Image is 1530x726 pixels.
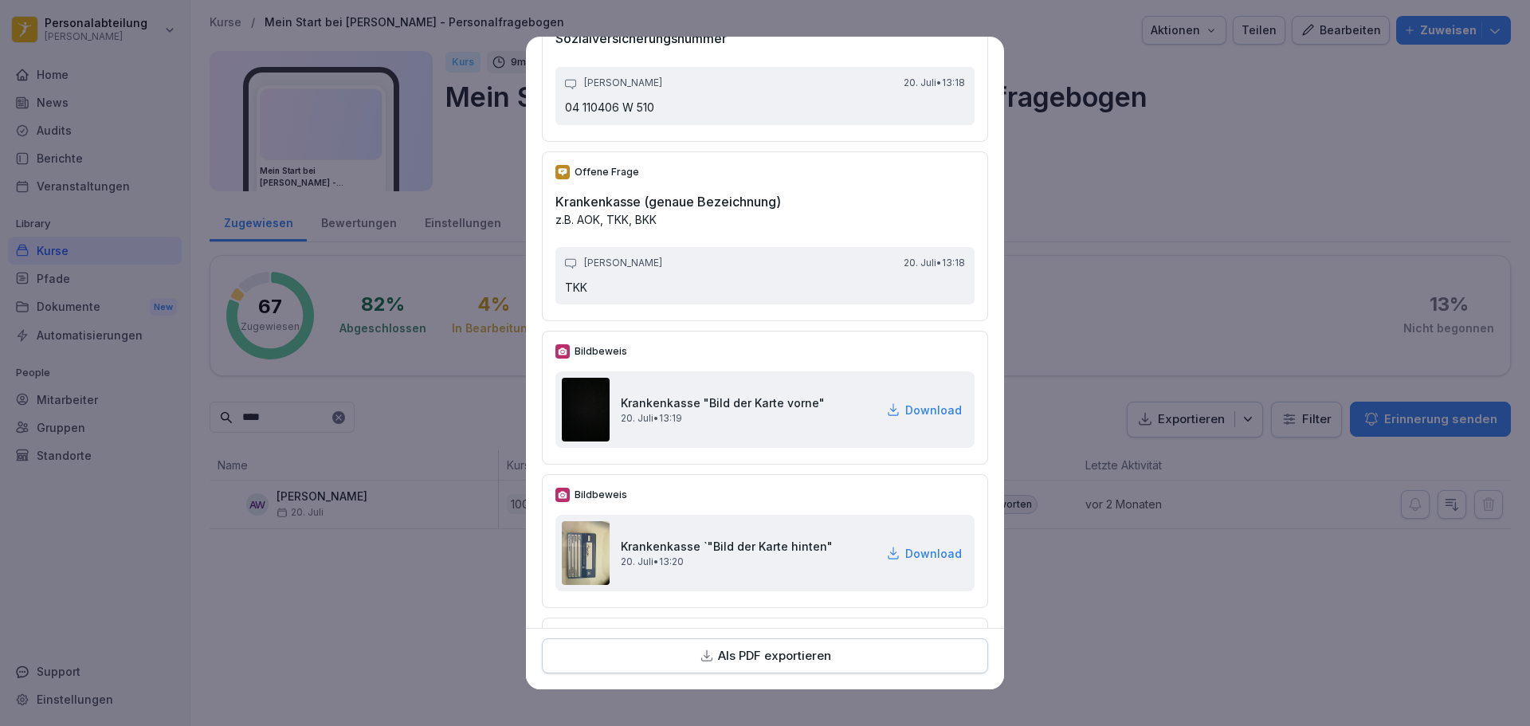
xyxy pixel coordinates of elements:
[542,638,988,674] button: Als PDF exportieren
[575,165,639,179] p: Offene Frage
[904,77,965,90] p: 20. Juli • 13:18
[555,211,975,228] p: z.B. AOK, TKK, BKK
[621,555,833,569] p: 20. Juli • 13:20
[621,394,825,411] h2: Krankenkasse "Bild der Karte vorne"
[621,538,833,555] h2: Krankenkasse `"Bild der Karte hinten"
[575,488,627,502] p: Bildbeweis
[621,411,825,426] p: 20. Juli • 13:19
[718,647,831,665] p: Als PDF exportieren
[555,192,975,211] h2: Krankenkasse (genaue Bezeichnung)
[584,257,662,270] p: [PERSON_NAME]
[905,545,962,562] p: Download
[575,344,627,359] p: Bildbeweis
[584,77,662,90] p: [PERSON_NAME]
[904,257,965,270] p: 20. Juli • 13:18
[562,378,610,441] img: ndhnmp8bho37v2tu4nzkba64.png
[565,280,965,296] p: TKK
[905,402,962,418] p: Download
[562,521,610,585] img: chileor2tdzw854xkfcaqx4a.png
[555,29,975,48] h2: Sozialversicherungsnummer
[565,100,965,116] p: 04 110406 W 510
